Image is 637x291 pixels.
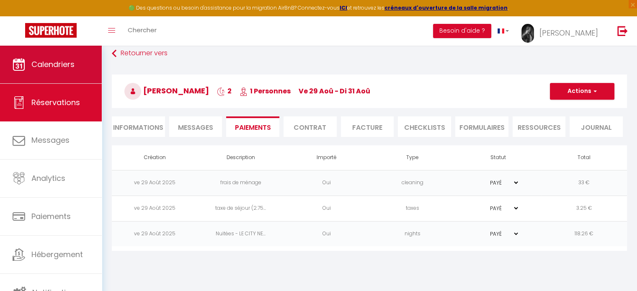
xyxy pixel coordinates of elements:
[112,196,198,221] td: ve 29 Août 2025
[539,28,598,38] span: [PERSON_NAME]
[112,170,198,196] td: ve 29 Août 2025
[398,116,451,137] li: CHECKLISTS
[198,221,284,247] td: Nuitées - LE CITY NE...
[31,173,65,183] span: Analytics
[369,196,455,221] td: taxes
[112,46,627,61] a: Retourner vers
[284,170,369,196] td: Oui
[198,145,284,170] th: Description
[455,116,508,137] li: FORMULAIRES
[128,26,157,34] span: Chercher
[515,16,609,46] a: ... [PERSON_NAME]
[112,221,198,247] td: ve 29 Août 2025
[240,86,291,96] span: 1 Personnes
[284,196,369,221] td: Oui
[226,116,279,137] li: Paiements
[299,86,370,96] span: ve 29 Aoû - di 31 Aoû
[541,145,627,170] th: Total
[541,221,627,247] td: 118.26 €
[541,196,627,221] td: 3.25 €
[521,24,534,43] img: ...
[217,86,232,96] span: 2
[570,116,623,137] li: Journal
[25,23,77,38] img: Super Booking
[284,221,369,247] td: Oui
[369,221,455,247] td: nights
[7,3,32,28] button: Ouvrir le widget de chat LiveChat
[31,59,75,70] span: Calendriers
[384,4,508,11] a: créneaux d'ouverture de la salle migration
[31,135,70,145] span: Messages
[541,170,627,196] td: 33 €
[340,4,347,11] a: ICI
[198,170,284,196] td: frais de ménage
[178,123,213,132] span: Messages
[31,97,80,108] span: Réservations
[617,26,628,36] img: logout
[124,85,209,96] span: [PERSON_NAME]
[455,145,541,170] th: Statut
[433,24,491,38] button: Besoin d'aide ?
[31,211,71,221] span: Paiements
[369,145,455,170] th: Type
[198,196,284,221] td: taxe de séjour (2.75...
[513,116,566,137] li: Ressources
[369,170,455,196] td: cleaning
[112,145,198,170] th: Création
[31,249,83,260] span: Hébergement
[284,145,369,170] th: Importé
[550,83,614,100] button: Actions
[341,116,394,137] li: Facture
[121,16,163,46] a: Chercher
[284,116,337,137] li: Contrat
[112,116,165,137] li: Informations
